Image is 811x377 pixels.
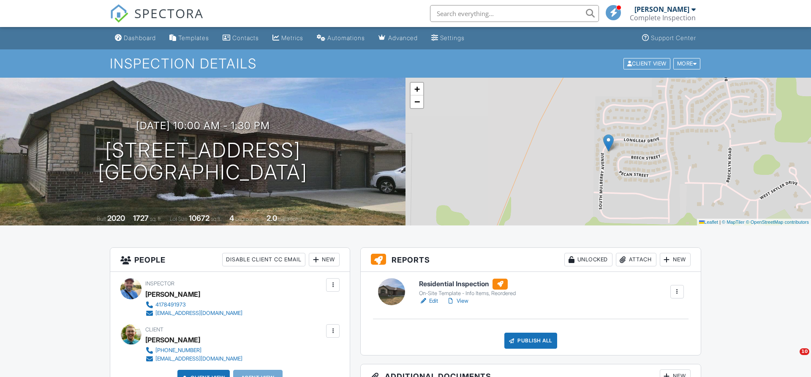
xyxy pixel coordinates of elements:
div: Publish All [504,333,557,349]
div: Unlocked [564,253,612,266]
a: Zoom in [411,83,423,95]
span: sq.ft. [211,216,221,222]
a: © OpenStreetMap contributors [746,220,809,225]
input: Search everything... [430,5,599,22]
div: More [673,58,701,69]
span: | [719,220,721,225]
div: 1727 [133,214,149,222]
img: Marker [603,134,614,152]
a: Edit [419,297,438,305]
div: Contacts [232,34,259,41]
span: + [414,84,420,94]
a: Zoom out [411,95,423,108]
div: Disable Client CC Email [222,253,305,266]
div: Dashboard [124,34,156,41]
div: [EMAIL_ADDRESS][DOMAIN_NAME] [155,310,242,317]
div: 2.0 [267,214,277,222]
div: 2020 [107,214,125,222]
a: 4178491973 [145,301,242,309]
a: © MapTiler [722,220,745,225]
a: SPECTORA [110,11,204,29]
a: Advanced [375,30,421,46]
div: New [660,253,691,266]
a: Contacts [219,30,262,46]
div: [EMAIL_ADDRESS][DOMAIN_NAME] [155,355,242,362]
span: 10 [800,348,809,355]
span: sq. ft. [150,216,162,222]
span: SPECTORA [134,4,204,22]
a: Client View [623,60,672,66]
span: bedrooms [235,216,259,222]
a: Support Center [639,30,699,46]
div: New [309,253,340,266]
div: Automations [327,34,365,41]
a: Leaflet [699,220,718,225]
h1: [STREET_ADDRESS] [GEOGRAPHIC_DATA] [98,139,308,184]
div: Settings [440,34,465,41]
h3: [DATE] 10:00 am - 1:30 pm [136,120,270,131]
h6: Residential Inspection [419,279,516,290]
div: On-Site Template - Info Items, Reordered [419,290,516,297]
span: Client [145,326,163,333]
div: Support Center [651,34,696,41]
a: [EMAIL_ADDRESS][DOMAIN_NAME] [145,309,242,317]
a: Dashboard [112,30,159,46]
div: Client View [623,58,670,69]
div: [PHONE_NUMBER] [155,347,201,354]
div: 4178491973 [155,301,186,308]
div: 10672 [189,214,210,222]
span: Lot Size [170,216,188,222]
div: [PERSON_NAME] [634,5,689,14]
a: Settings [428,30,468,46]
span: Inspector [145,280,174,287]
h1: Inspection Details [110,56,701,71]
div: 4 [229,214,234,222]
div: [PERSON_NAME] [145,334,200,346]
div: [PERSON_NAME] [145,288,200,301]
a: View [446,297,468,305]
div: Complete Inspection [630,14,696,22]
a: Automations (Basic) [313,30,368,46]
a: [EMAIL_ADDRESS][DOMAIN_NAME] [145,355,242,363]
div: Attach [616,253,656,266]
iframe: Intercom live chat [782,348,803,369]
h3: People [110,248,350,272]
div: Advanced [388,34,418,41]
a: Templates [166,30,212,46]
a: Residential Inspection On-Site Template - Info Items, Reordered [419,279,516,297]
span: bathrooms [278,216,302,222]
h3: Reports [361,248,701,272]
span: − [414,96,420,107]
img: The Best Home Inspection Software - Spectora [110,4,128,23]
div: Metrics [281,34,303,41]
a: Metrics [269,30,307,46]
a: [PHONE_NUMBER] [145,346,242,355]
div: Templates [178,34,209,41]
span: Built [97,216,106,222]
